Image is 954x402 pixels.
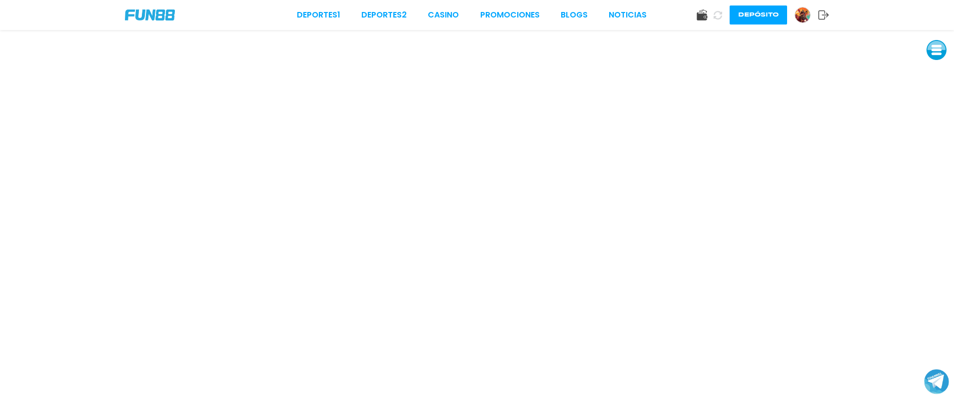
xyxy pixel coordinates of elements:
[795,7,810,22] img: Avatar
[125,9,175,20] img: Company Logo
[480,9,540,21] a: Promociones
[297,9,340,21] a: Deportes1
[730,5,787,24] button: Depósito
[428,9,459,21] a: CASINO
[795,7,818,23] a: Avatar
[609,9,647,21] a: NOTICIAS
[561,9,588,21] a: BLOGS
[924,368,949,394] button: Join telegram channel
[361,9,407,21] a: Deportes2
